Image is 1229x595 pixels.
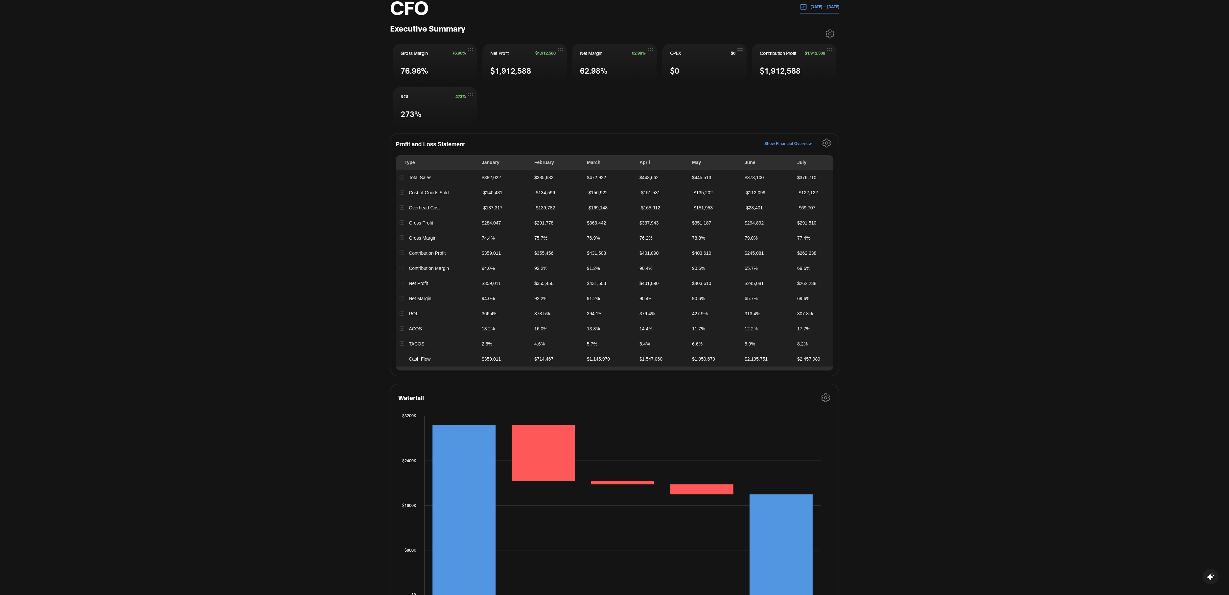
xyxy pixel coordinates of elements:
[670,50,681,56] span: OPEX
[396,321,478,336] td: ACOS
[400,341,404,345] button: Expand row
[396,246,478,261] td: Contribution Profit
[490,64,531,76] span: $1,912,588
[636,185,688,200] td: -$151,531
[583,185,636,200] td: -$156,922
[583,321,636,336] td: 13.8%
[793,185,846,200] td: -$122,122
[583,351,636,367] td: $1,145,970
[490,50,509,56] span: Net Profit
[390,23,465,33] h3: Executive Summary
[530,291,583,306] td: 92.2%
[741,170,793,185] td: $373,100
[662,44,747,82] button: OPEX$0$0
[741,321,793,336] td: 12.2%
[478,336,530,351] td: 2.6%
[793,276,846,291] td: $262,238
[688,246,741,261] td: $403,610
[636,276,688,291] td: $401,090
[583,200,636,215] td: -$169,148
[741,215,793,230] td: $294,892
[636,230,688,246] td: 76.2%
[478,185,530,200] td: -$140,431
[530,170,583,185] td: $385,682
[401,93,408,100] span: ROI
[760,50,797,56] span: Contribution Profit
[530,246,583,261] td: $355,456
[478,230,530,246] td: 74.4%
[580,50,602,56] span: Net Margin
[393,44,477,82] button: Gross Margin76.96%76.96%
[822,138,831,149] button: Settings
[400,281,404,285] button: Expand row
[688,321,741,336] td: 11.7%
[530,230,583,246] td: 75.7%
[741,230,793,246] td: 79.0%
[688,261,741,276] td: 90.6%
[793,170,846,185] td: $376,710
[396,215,478,230] td: Gross Profit
[688,291,741,306] td: 90.6%
[400,235,404,240] button: Expand row
[401,108,422,119] span: 273%
[452,51,466,55] span: 76.96%
[400,311,404,315] button: Expand row
[688,185,741,200] td: -$135,202
[805,51,825,55] span: $1,912,588
[583,261,636,276] td: 91.2%
[396,230,478,246] td: Gross Margin
[793,336,846,351] td: 8.2%
[793,291,846,306] td: 69.6%
[636,155,688,170] th: April
[478,261,530,276] td: 94.0%
[741,291,793,306] td: 65.7%
[688,306,741,321] td: 427.9%
[583,276,636,291] td: $431,503
[580,64,608,76] span: 62.98%
[632,51,646,55] span: 62.98%
[402,458,416,463] tspan: $2400K
[688,230,741,246] td: 78.8%
[793,246,846,261] td: $262,238
[478,170,530,185] td: $382,022
[741,351,793,367] td: $2,195,751
[793,215,846,230] td: $291,510
[396,170,478,185] td: Total Sales
[741,155,793,170] th: June
[401,64,428,76] span: 76.96%
[636,291,688,306] td: 90.4%
[396,276,478,291] td: Net Profit
[583,155,636,170] th: March
[583,306,636,321] td: 394.1%
[478,215,530,230] td: $284,047
[478,276,530,291] td: $359,011
[396,351,478,367] td: Cash Flow
[530,351,583,367] td: $714,467
[396,261,478,276] td: Contribution Margin
[636,306,688,321] td: 379.4%
[741,336,793,351] td: 5.9%
[400,250,404,255] button: Expand row
[400,190,404,194] button: Expand row
[793,351,846,367] td: $2,457,989
[396,200,478,215] td: Overhead Cost
[636,200,688,215] td: -$165,912
[793,306,846,321] td: 307.8%
[530,336,583,351] td: 4.6%
[482,44,567,82] button: Net Profit$1,912,588$1,912,588
[688,336,741,351] td: 6.6%
[572,44,657,82] button: Net Margin62.98%62.98%
[583,246,636,261] td: $431,503
[478,306,530,321] td: 366.4%
[530,276,583,291] td: $355,456
[478,351,530,367] td: $359,011
[478,155,530,170] th: January
[400,175,404,179] button: Expand row
[398,393,424,402] h2: Waterfall
[455,94,466,99] span: 273%
[478,246,530,261] td: $359,011
[396,185,478,200] td: Cost of Goods Sold
[741,185,793,200] td: -$112,099
[741,306,793,321] td: 313.4%
[752,44,836,82] button: Contribution Profit$1,912,588$1,912,588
